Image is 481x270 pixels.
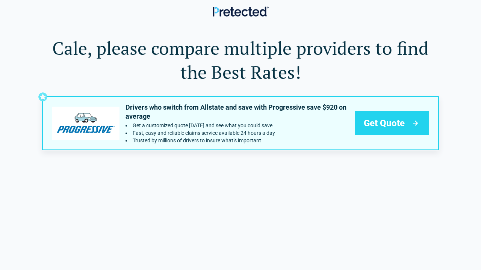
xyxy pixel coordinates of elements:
[42,36,439,84] h1: Cale, please compare multiple providers to find the Best Rates!
[126,103,349,121] p: Drivers who switch from Allstate and save with Progressive save $920 on average
[126,122,349,128] li: Get a customized quote today and see what you could save
[126,130,349,136] li: Fast, easy and reliable claims service available 24 hours a day
[126,137,349,143] li: Trusted by millions of drivers to insure what’s important
[52,107,119,139] img: progressive's logo
[364,117,405,129] span: Get Quote
[42,96,439,150] a: progressive's logoDrivers who switch from Allstate and save with Progressive save $920 on average...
